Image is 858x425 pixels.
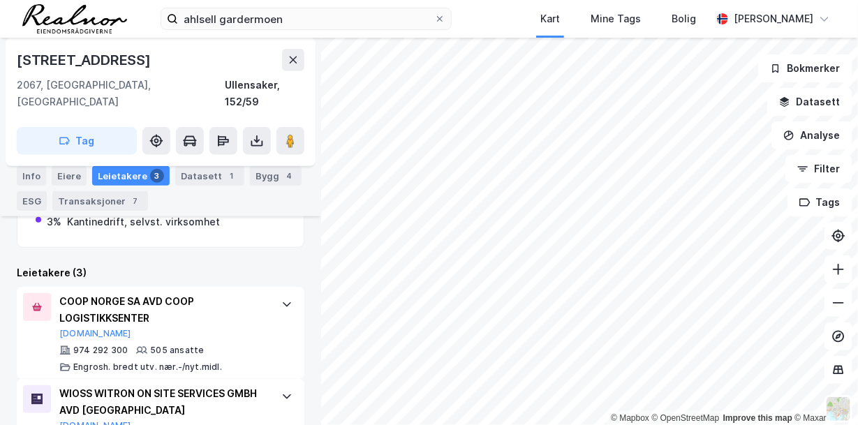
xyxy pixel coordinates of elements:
[17,191,47,211] div: ESG
[785,155,852,183] button: Filter
[250,166,302,186] div: Bygg
[47,214,61,230] div: 3%
[52,166,87,186] div: Eiere
[17,49,154,71] div: [STREET_ADDRESS]
[282,169,296,183] div: 4
[178,8,434,29] input: Søk på adresse, matrikkel, gårdeiere, leietakere eller personer
[540,10,560,27] div: Kart
[17,127,137,155] button: Tag
[128,194,142,208] div: 7
[734,10,813,27] div: [PERSON_NAME]
[17,77,225,110] div: 2067, [GEOGRAPHIC_DATA], [GEOGRAPHIC_DATA]
[787,188,852,216] button: Tags
[22,4,127,33] img: realnor-logo.934646d98de889bb5806.png
[225,77,304,110] div: Ullensaker, 152/59
[17,264,304,281] div: Leietakere (3)
[591,10,641,27] div: Mine Tags
[67,214,220,230] div: Kantinedrift, selvst. virksomhet
[672,10,696,27] div: Bolig
[150,169,164,183] div: 3
[788,358,858,425] div: Kontrollprogram for chat
[767,88,852,116] button: Datasett
[652,413,720,423] a: OpenStreetMap
[92,166,170,186] div: Leietakere
[150,345,204,356] div: 505 ansatte
[59,385,267,419] div: WIOSS WITRON ON SITE SERVICES GMBH AVD [GEOGRAPHIC_DATA]
[52,191,148,211] div: Transaksjoner
[17,166,46,186] div: Info
[723,413,792,423] a: Improve this map
[73,345,128,356] div: 974 292 300
[175,166,244,186] div: Datasett
[758,54,852,82] button: Bokmerker
[611,413,649,423] a: Mapbox
[59,328,131,339] button: [DOMAIN_NAME]
[788,358,858,425] iframe: Chat Widget
[59,293,267,327] div: COOP NORGE SA AVD COOP LOGISTIKKSENTER
[771,121,852,149] button: Analyse
[225,169,239,183] div: 1
[73,361,222,373] div: Engrosh. bredt utv. nær.-/nyt.midl.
